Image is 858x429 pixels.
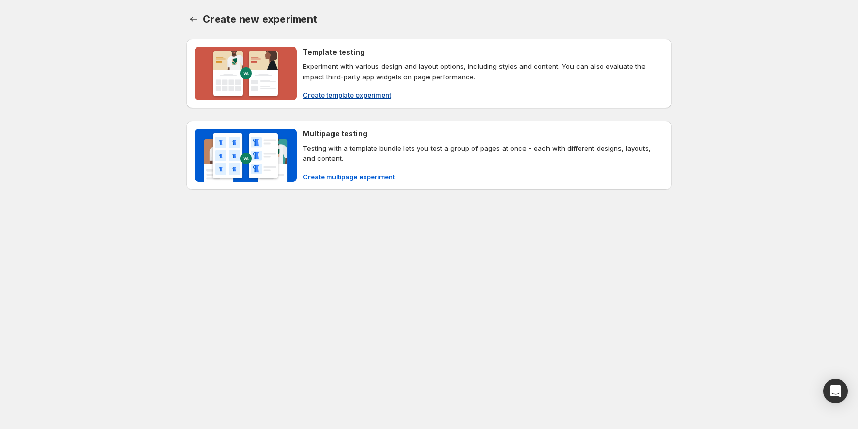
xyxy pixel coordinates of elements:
[297,169,401,185] button: Create multipage experiment
[303,143,663,163] p: Testing with a template bundle lets you test a group of pages at once - each with different desig...
[195,47,297,100] img: Template testing
[303,47,365,57] h4: Template testing
[303,129,367,139] h4: Multipage testing
[186,12,201,27] button: Back
[303,61,663,82] p: Experiment with various design and layout options, including styles and content. You can also eva...
[203,13,317,26] span: Create new experiment
[823,379,848,403] div: Open Intercom Messenger
[303,172,395,182] span: Create multipage experiment
[303,90,391,100] span: Create template experiment
[195,129,297,182] img: Multipage testing
[297,87,397,103] button: Create template experiment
